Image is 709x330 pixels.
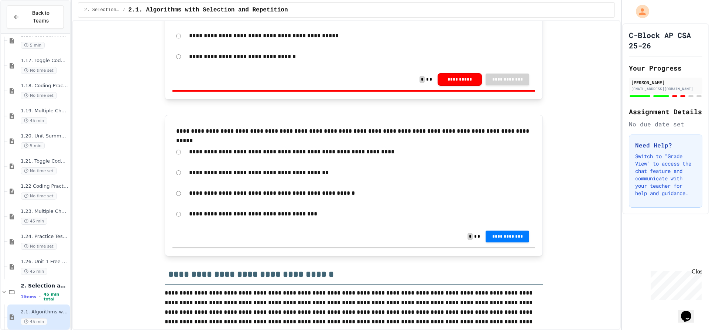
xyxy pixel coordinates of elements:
[629,63,702,73] h2: Your Progress
[21,158,68,164] span: 1.21. Toggle Code Practice 1b (1.7-1.15)
[21,42,45,49] span: 5 min
[21,259,68,265] span: 1.26. Unit 1 Free Response Question (FRQ) Practice
[44,292,68,302] span: 45 min total
[21,67,57,74] span: No time set
[21,167,57,174] span: No time set
[21,208,68,215] span: 1.23. Multiple Choice Exercises for Unit 1b (1.9-1.15)
[21,309,68,315] span: 2.1. Algorithms with Selection and Repetition
[635,153,696,197] p: Switch to "Grade View" to access the chat feature and communicate with your teacher for help and ...
[21,92,57,99] span: No time set
[123,7,125,13] span: /
[21,183,68,190] span: 1.22 Coding Practice 1b (1.7-1.15)
[21,318,47,325] span: 45 min
[3,3,51,47] div: Chat with us now!Close
[628,3,651,20] div: My Account
[648,268,702,300] iframe: chat widget
[21,295,36,299] span: 1 items
[7,5,64,29] button: Back to Teams
[39,294,41,300] span: •
[21,234,68,240] span: 1.24. Practice Test for Objects (1.12-1.14)
[21,117,47,124] span: 45 min
[21,108,68,114] span: 1.19. Multiple Choice Exercises for Unit 1a (1.1-1.6)
[21,83,68,89] span: 1.18. Coding Practice 1a (1.1-1.6)
[678,300,702,323] iframe: chat widget
[21,133,68,139] span: 1.20. Unit Summary 1b (1.7-1.15)
[629,120,702,129] div: No due date set
[24,9,58,25] span: Back to Teams
[84,7,120,13] span: 2. Selection and Iteration
[21,218,47,225] span: 45 min
[635,141,696,150] h3: Need Help?
[631,79,700,86] div: [PERSON_NAME]
[21,268,47,275] span: 45 min
[21,58,68,64] span: 1.17. Toggle Code Practice 1a (1.1-1.6)
[21,193,57,200] span: No time set
[629,106,702,117] h2: Assignment Details
[21,243,57,250] span: No time set
[21,142,45,149] span: 5 min
[631,86,700,92] div: [EMAIL_ADDRESS][DOMAIN_NAME]
[21,282,68,289] span: 2. Selection and Iteration
[629,30,702,51] h1: C-Block AP CSA 25-26
[128,6,288,14] span: 2.1. Algorithms with Selection and Repetition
